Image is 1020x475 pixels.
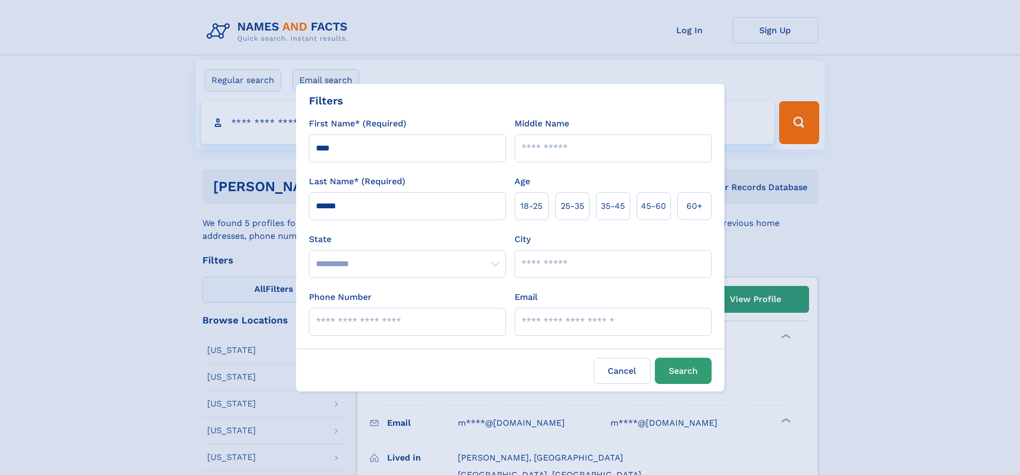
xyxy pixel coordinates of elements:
label: City [515,233,531,246]
button: Search [655,358,712,384]
span: 25‑35 [561,200,584,213]
span: 60+ [686,200,702,213]
label: Middle Name [515,117,569,130]
span: 45‑60 [641,200,666,213]
label: Age [515,175,530,188]
label: Email [515,291,538,304]
div: Filters [309,93,343,109]
label: Last Name* (Required) [309,175,405,188]
span: 35‑45 [601,200,625,213]
span: 18‑25 [520,200,542,213]
label: First Name* (Required) [309,117,406,130]
label: Phone Number [309,291,372,304]
label: State [309,233,506,246]
label: Cancel [594,358,651,384]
